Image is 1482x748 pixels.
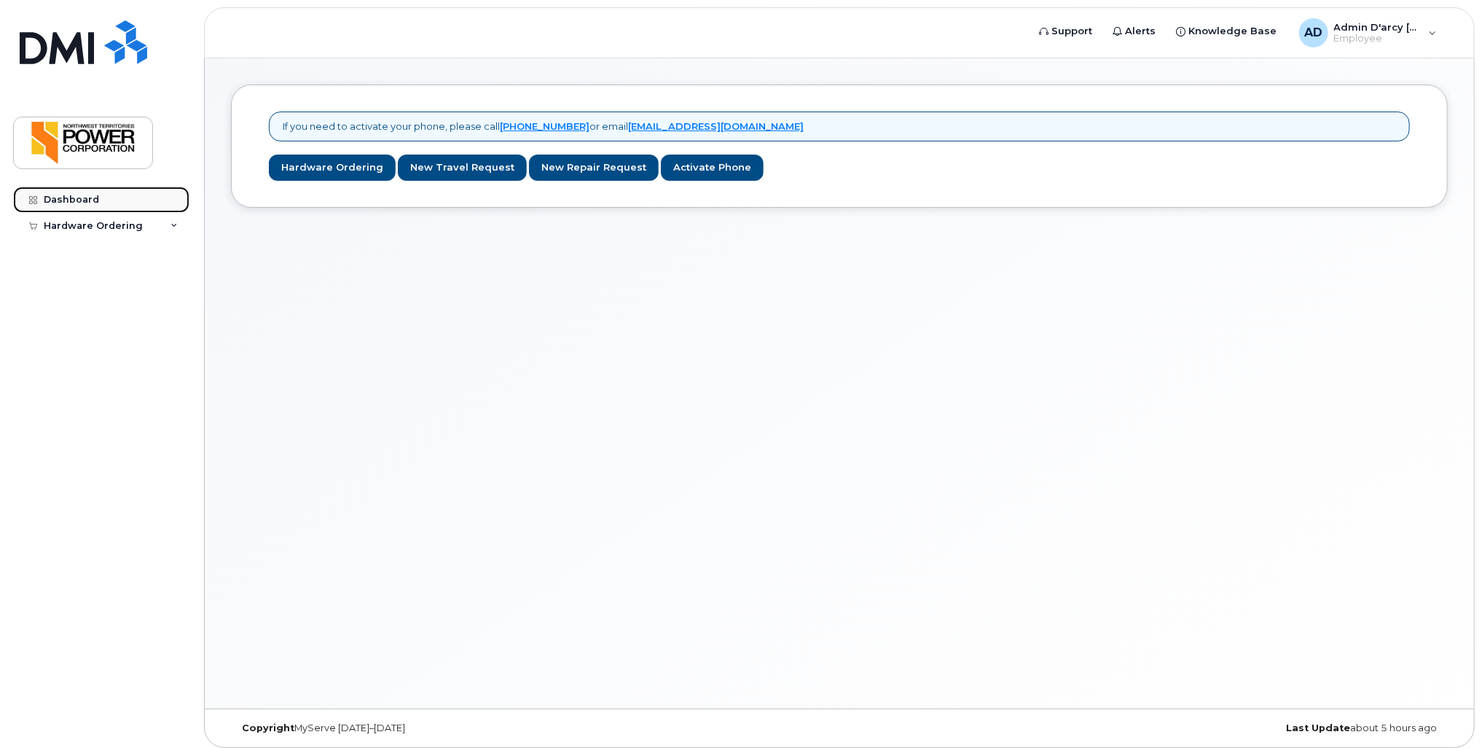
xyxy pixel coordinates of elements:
[1286,722,1350,733] strong: Last Update
[1042,722,1448,734] div: about 5 hours ago
[529,155,659,182] a: New Repair Request
[231,722,637,734] div: MyServe [DATE]–[DATE]
[628,120,804,132] a: [EMAIL_ADDRESS][DOMAIN_NAME]
[500,120,589,132] a: [PHONE_NUMBER]
[661,155,764,182] a: Activate Phone
[398,155,527,182] a: New Travel Request
[242,722,294,733] strong: Copyright
[283,120,804,133] p: If you need to activate your phone, please call or email
[269,155,396,182] a: Hardware Ordering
